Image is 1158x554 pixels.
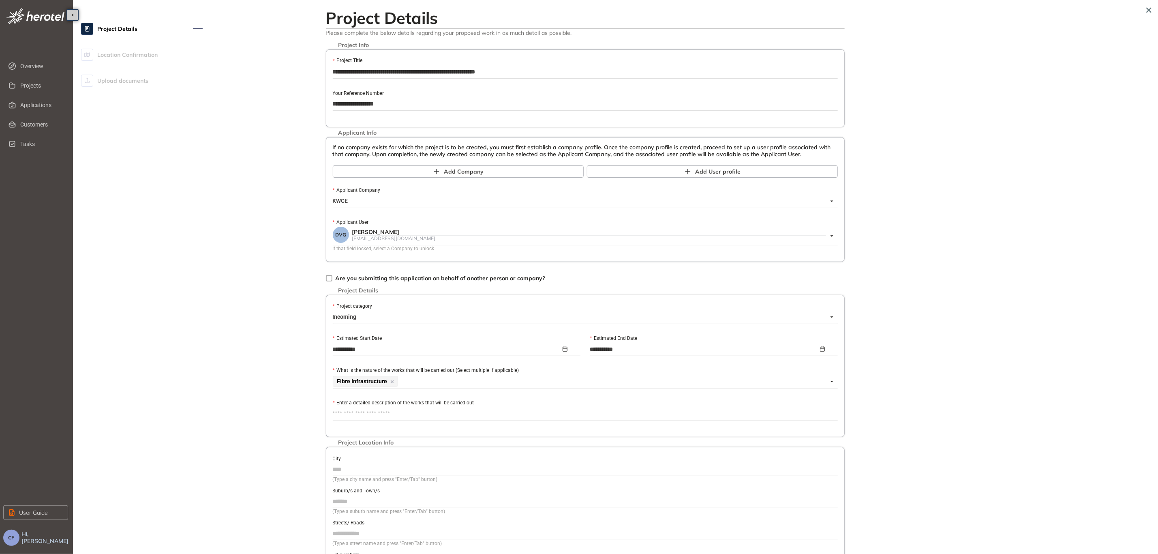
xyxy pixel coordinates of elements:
[333,367,519,374] label: What is the nature of the works that will be carried out (Select multiple if applicable)
[334,129,381,136] span: Applicant Info
[335,232,346,238] span: DVG
[20,77,62,94] span: Projects
[333,540,838,548] div: (Type a street name and press "Enter/Tab" button)
[336,275,546,282] span: Are you submitting this application on behalf of another person or company?
[9,535,15,541] span: CF
[333,303,372,310] label: Project category
[333,487,380,495] label: Suburb/s and Town/s
[333,463,838,475] input: City
[587,165,838,178] button: Add User profile
[333,165,584,178] button: Add Company
[333,195,833,208] span: KWCE
[3,505,68,520] button: User Guide
[19,508,48,517] span: User Guide
[21,531,70,545] span: Hi, [PERSON_NAME]
[333,335,382,342] label: Estimated Start Date
[3,530,19,546] button: CF
[334,439,398,446] span: Project Location Info
[333,527,838,539] input: Streets/ Roads
[333,90,384,97] label: Your Reference Number
[326,8,845,28] h2: Project Details
[352,236,826,241] div: [EMAIL_ADDRESS][DOMAIN_NAME]
[6,8,64,24] img: logo
[97,47,158,63] span: Location Confirmation
[326,29,845,37] span: Please complete the below details regarding your proposed work in as much detail as possible.
[20,97,62,113] span: Applications
[333,399,474,407] label: Enter a detailed description of the works that will be carried out
[333,476,838,483] div: (Type a city name and press "Enter/Tab" button)
[333,245,838,253] div: If that field locked, select a Company to unlock
[333,407,838,420] textarea: Enter a detailed description of the works that will be carried out
[20,116,62,133] span: Customers
[590,345,818,354] input: Estimated End Date
[333,519,365,527] label: Streets/ Roads
[333,376,398,387] span: Fibre Infrastructure
[333,66,838,78] input: Project Title
[590,335,637,342] label: Estimated End Date
[695,167,741,176] span: Add User profile
[333,495,838,507] input: Suburb/s and Town/s
[333,187,380,194] label: Applicant Company
[333,57,362,64] label: Project Title
[333,345,561,354] input: Estimated Start Date
[97,73,148,89] span: Upload documents
[333,219,368,226] label: Applicant User
[333,508,838,515] div: (Type a suburb name and press "Enter/Tab" button)
[20,58,62,74] span: Overview
[444,167,484,176] span: Add Company
[334,42,373,49] span: Project Info
[352,229,826,236] div: [PERSON_NAME]
[97,21,137,37] span: Project Details
[333,311,833,324] span: Incoming
[20,136,62,152] span: Tasks
[333,98,838,110] input: Your Reference Number
[333,144,838,158] div: If no company exists for which the project is to be created, you must first establish a company p...
[337,378,387,384] span: Fibre Infrastructure
[333,455,341,463] label: City
[334,287,383,294] span: Project Details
